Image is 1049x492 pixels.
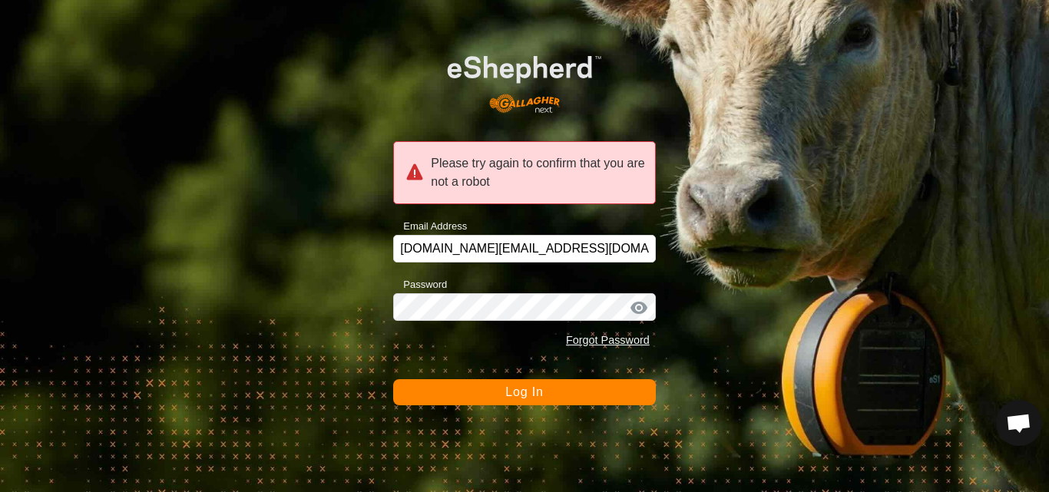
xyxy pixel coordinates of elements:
[996,400,1042,446] a: Open chat
[393,277,447,292] label: Password
[419,34,629,123] img: E-shepherd Logo
[505,385,543,398] span: Log In
[393,235,656,263] input: Email Address
[393,219,467,234] label: Email Address
[393,141,656,204] div: Please try again to confirm that you are not a robot
[566,334,650,346] a: Forgot Password
[393,379,656,405] button: Log In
